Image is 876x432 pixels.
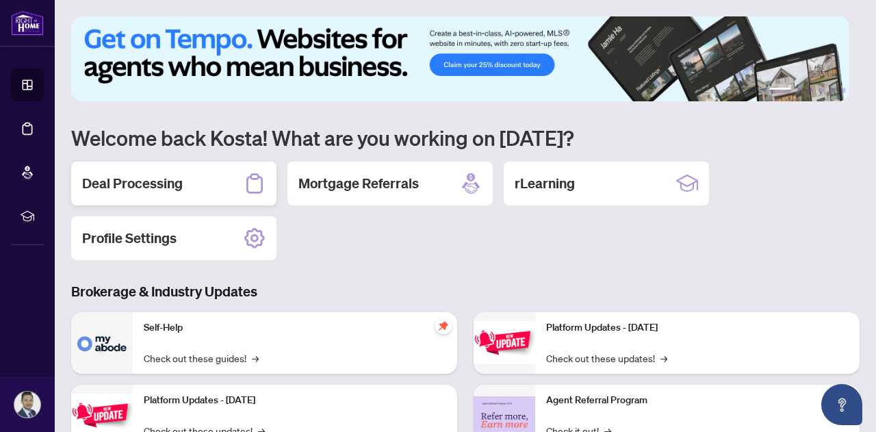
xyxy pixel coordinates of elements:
span: → [660,351,667,366]
button: 2 [797,88,802,93]
h2: Profile Settings [82,229,177,248]
span: → [252,351,259,366]
a: Check out these updates!→ [546,351,667,366]
a: Check out these guides!→ [144,351,259,366]
span: pushpin [435,318,452,334]
img: Slide 0 [71,16,849,101]
img: Platform Updates - June 23, 2025 [474,321,535,364]
p: Platform Updates - [DATE] [144,393,446,408]
button: 4 [819,88,824,93]
h1: Welcome back Kosta! What are you working on [DATE]? [71,125,860,151]
h2: rLearning [515,174,575,193]
img: Self-Help [71,312,133,374]
h2: Mortgage Referrals [298,174,419,193]
button: Open asap [821,384,862,425]
img: logo [11,10,44,36]
button: 1 [769,88,791,93]
button: 6 [840,88,846,93]
button: 3 [808,88,813,93]
h3: Brokerage & Industry Updates [71,282,860,301]
h2: Deal Processing [82,174,183,193]
p: Platform Updates - [DATE] [546,320,849,335]
button: 5 [829,88,835,93]
img: Profile Icon [14,392,40,418]
p: Self-Help [144,320,446,335]
p: Agent Referral Program [546,393,849,408]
